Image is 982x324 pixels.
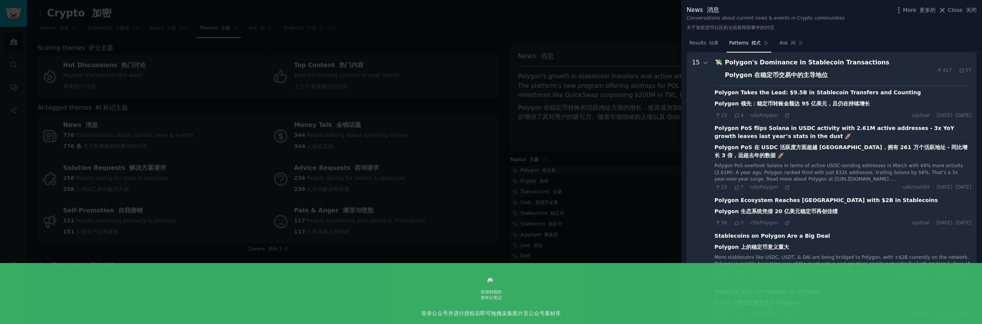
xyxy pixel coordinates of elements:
[725,71,828,79] font: Polygon 在稳定币交易中的主导地位
[709,40,718,46] font: 结果
[750,113,778,118] span: r/0xPolygon
[959,67,971,74] span: 57
[751,40,761,46] font: 模式
[750,220,778,225] span: r/0xPolygon
[715,208,838,214] font: Polygon 生态系统凭借 20 亿美元稳定币再创佳绩
[734,184,743,191] span: 7
[781,220,782,226] span: ·
[715,100,870,107] font: Polygon 领先：稳定币转账金额达 95 亿美元，且仍在持续增长
[687,37,721,53] a: Results 结果
[727,37,771,53] a: Patterns 模式
[903,6,936,14] span: More
[689,40,718,47] span: Results
[966,7,977,13] font: 关闭
[777,37,806,53] a: Ask 问
[715,232,830,254] div: Stablecoins on Polygon Are a Big Deal
[746,220,747,226] span: ·
[725,58,934,83] div: Polygon's Dominance in Stablecoin Transactions
[715,112,727,119] span: 23
[936,184,971,191] span: [DATE]
[956,220,971,225] font: [DATE]
[746,113,747,118] span: ·
[734,112,743,119] span: 4
[936,112,971,119] span: [DATE]
[729,40,761,47] span: Patterns
[956,184,971,190] font: [DATE]
[779,40,796,47] span: Ask
[938,6,977,14] button: Close 关闭
[715,163,971,183] div: Polygon PoS overtook Solana in terms of active USDC-sending addresses in March with 44% more acti...
[715,220,727,227] span: 36
[912,220,929,227] span: u/pifuel
[948,6,977,14] span: Close
[932,112,934,119] span: ·
[730,185,731,190] span: ·
[932,220,934,227] span: ·
[919,7,936,13] font: 更多的
[730,220,731,226] span: ·
[781,185,782,190] span: ·
[956,113,971,118] font: [DATE]
[715,244,789,250] font: Polygon 上的稳定币意义重大
[715,144,968,158] font: Polygon PoS 在 USDC 活跃度方面超越 [GEOGRAPHIC_DATA]，拥有 261 万个活跃地址 - 同比增长 3 倍，远超去年的数据 🚀
[746,185,747,190] span: ·
[781,113,782,118] span: ·
[715,124,971,163] div: Polygon PoS flips Solana in USDC activity with 2.61M active addresses - 3x YoY growth leaves last...
[932,184,934,191] span: ·
[936,67,952,74] span: 417
[895,6,936,14] button: More 更多的
[715,89,921,111] div: Polygon Takes the Lead: $9.5B in Stablecoin Transfers and Counting
[730,113,731,118] span: ·
[707,6,719,13] font: 消息
[715,196,938,219] div: Polygon Ecosystem Reaches [GEOGRAPHIC_DATA] with $2B in Stablecoins
[734,220,743,227] span: 3
[903,184,929,191] span: u/kirtash93
[936,220,971,227] span: [DATE]
[715,59,722,66] span: 💸
[912,112,929,119] span: u/pifuel
[750,184,778,190] span: r/0xPolygon
[715,254,971,275] div: More stablecoins like USDC, USDT, & DAI are being bridged to Polygon, with +$2B currently on the ...
[687,25,774,30] font: 关于加密货币社区的当前新闻和事件的对话
[715,184,727,191] span: 23
[791,40,796,46] font: 问
[954,67,956,74] span: ·
[687,5,845,15] div: News
[687,15,845,35] div: Conversations about current news & events in Crypto communities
